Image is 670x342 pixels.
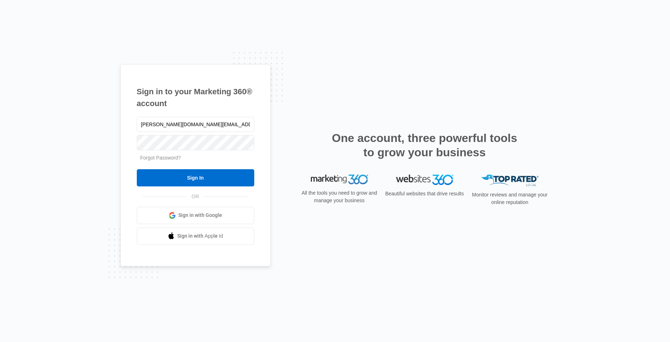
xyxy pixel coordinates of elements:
span: Sign in with Apple Id [177,232,223,240]
img: Top Rated Local [481,175,539,186]
img: Websites 360 [396,175,453,185]
p: All the tools you need to grow and manage your business [299,189,380,204]
a: Sign in with Apple Id [137,228,254,245]
p: Monitor reviews and manage your online reputation [470,191,550,206]
a: Sign in with Google [137,207,254,224]
h1: Sign in to your Marketing 360® account [137,86,254,109]
span: OR [187,193,204,200]
p: Beautiful websites that drive results [385,190,465,198]
span: Sign in with Google [178,212,222,219]
img: Marketing 360 [311,175,368,185]
input: Sign In [137,169,254,186]
input: Email [137,117,254,132]
h2: One account, three powerful tools to grow your business [330,131,520,160]
a: Forgot Password? [140,155,181,161]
